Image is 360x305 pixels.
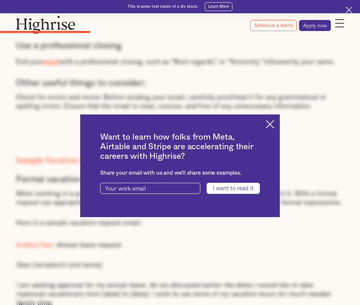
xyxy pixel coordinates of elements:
a: Schedule a demo [250,20,297,31]
img: Cross icon [266,120,274,128]
img: Highrise logo [16,16,75,34]
a: Apply now [299,20,331,31]
div: Share your email with us and we'll share some examples. [100,170,260,177]
img: Cross icon [346,7,352,13]
h2: Want to learn how folks from Meta, Airtable and Stripe are accelerating their careers with Highrise? [100,132,260,161]
input: I want to read it [207,183,260,194]
div: This is some text inside of a div block. [128,4,198,9]
form: current-ascender-blog-article-modal-form [100,183,260,194]
a: Learn More [205,2,232,11]
input: Your work email [100,183,200,194]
